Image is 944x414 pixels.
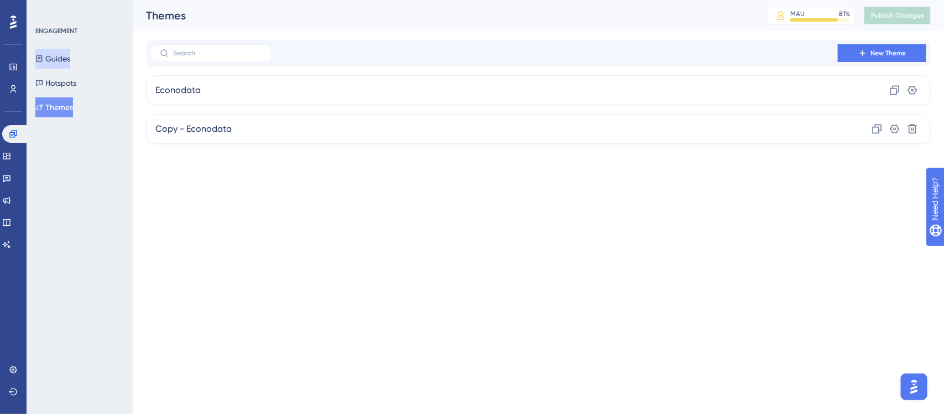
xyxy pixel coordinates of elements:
input: Search [173,49,263,57]
span: New Theme [870,49,906,58]
button: New Theme [838,44,926,62]
div: MAU [790,9,805,18]
button: Hotspots [35,73,76,93]
span: Copy - Econodata [155,122,232,136]
button: Themes [35,97,73,117]
div: 81 % [839,9,850,18]
iframe: UserGuiding AI Assistant Launcher [898,370,931,403]
span: Publish Changes [871,11,924,20]
span: Econodata [155,84,201,97]
div: ENGAGEMENT [35,27,77,35]
div: Themes [146,8,739,23]
button: Publish Changes [864,7,931,24]
button: Guides [35,49,70,69]
span: Need Help? [26,3,69,16]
